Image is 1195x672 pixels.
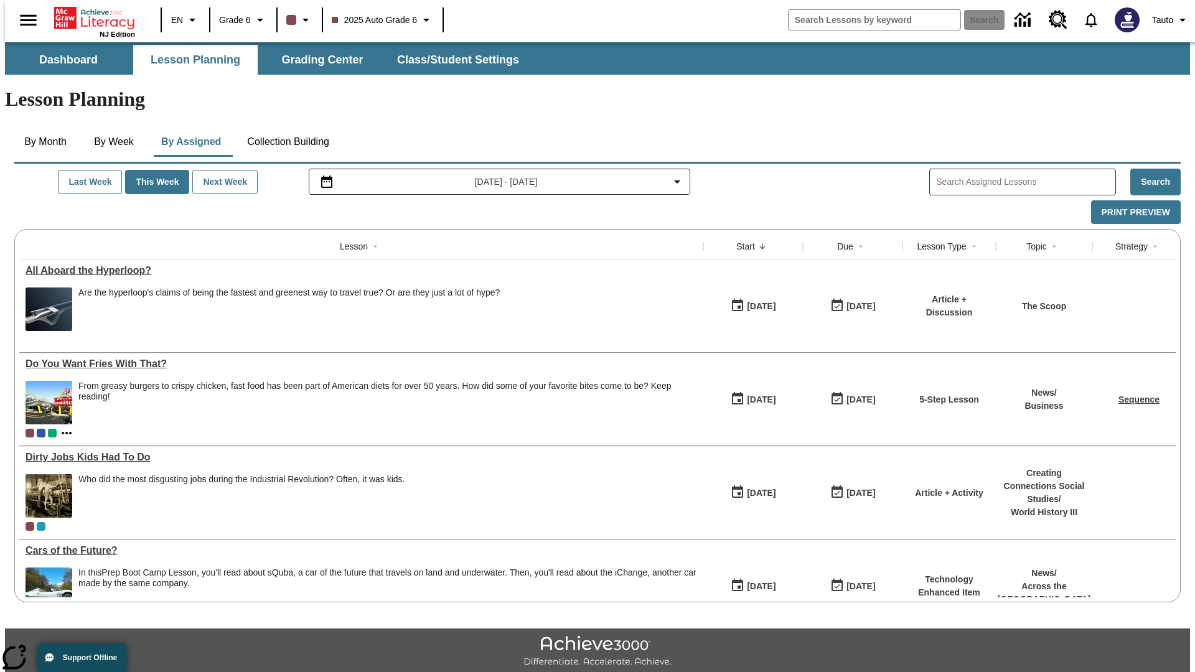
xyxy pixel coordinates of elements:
[826,294,879,318] button: 06/30/26: Last day the lesson can be accessed
[917,240,966,253] div: Lesson Type
[214,9,273,31] button: Grade: Grade 6, Select a grade
[78,474,405,485] div: Who did the most disgusting jobs during the Industrial Revolution? Often, it was kids.
[59,426,74,441] button: Show more classes
[967,239,982,254] button: Sort
[78,567,697,589] div: In this
[475,175,538,189] span: [DATE] - [DATE]
[125,170,189,194] button: This Week
[78,287,500,331] div: Are the hyperloop's claims of being the fastest and greenest way to travel true? Or are they just...
[846,299,875,314] div: [DATE]
[747,392,776,408] div: [DATE]
[26,429,34,437] div: Current Class
[260,45,385,75] button: Grading Center
[1148,239,1163,254] button: Sort
[133,45,258,75] button: Lesson Planning
[846,392,875,408] div: [DATE]
[909,293,990,319] p: Article + Discussion
[837,240,853,253] div: Due
[1130,169,1181,195] button: Search
[1091,200,1181,225] button: Print Preview
[1047,239,1062,254] button: Sort
[37,429,45,437] div: OL 2025 Auto Grade 7
[37,522,45,531] div: 2025 Auto Grade 11
[26,452,697,463] a: Dirty Jobs Kids Had To Do, Lessons
[26,474,72,518] img: Black and white photo of two young boys standing on a piece of heavy machinery
[523,636,672,668] img: Achieve3000 Differentiate Accelerate Achieve
[1024,399,1063,413] p: Business
[5,45,530,75] div: SubNavbar
[327,9,439,31] button: Class: 2025 Auto Grade 6, Select your class
[78,381,697,402] div: From greasy burgers to crispy chicken, fast food has been part of American diets for over 50 year...
[78,381,697,424] div: From greasy burgers to crispy chicken, fast food has been part of American diets for over 50 year...
[26,452,697,463] div: Dirty Jobs Kids Had To Do
[726,574,780,598] button: 07/01/25: First time the lesson was available
[747,579,776,594] div: [DATE]
[747,485,776,501] div: [DATE]
[63,653,117,662] span: Support Offline
[1024,386,1063,399] p: News /
[5,88,1190,111] h1: Lesson Planning
[789,10,960,30] input: search field
[726,388,780,411] button: 07/14/25: First time the lesson was available
[58,170,122,194] button: Last Week
[14,127,77,157] button: By Month
[26,545,697,556] div: Cars of the Future?
[919,393,979,406] p: 5-Step Lesson
[1041,3,1075,37] a: Resource Center, Will open in new tab
[48,429,57,437] div: 2025 Auto Grade 4
[26,381,72,424] img: One of the first McDonald's stores, with the iconic red sign and golden arches.
[936,173,1115,191] input: Search Assigned Lessons
[78,474,405,518] div: Who did the most disgusting jobs during the Industrial Revolution? Often, it was kids.
[1002,467,1086,506] p: Creating Connections Social Studies /
[26,265,697,276] a: All Aboard the Hyperloop?, Lessons
[39,53,98,67] span: Dashboard
[6,45,131,75] button: Dashboard
[37,643,127,672] button: Support Offline
[54,6,135,30] a: Home
[151,127,231,157] button: By Assigned
[726,481,780,505] button: 07/11/25: First time the lesson was available
[915,487,983,500] p: Article + Activity
[78,567,696,588] testabrev: Prep Boot Camp Lesson, you'll read about sQuba, a car of the future that travels on land and unde...
[237,127,339,157] button: Collection Building
[1118,394,1160,404] a: Sequence
[1115,240,1148,253] div: Strategy
[826,481,879,505] button: 11/30/25: Last day the lesson can be accessed
[281,9,318,31] button: Class color is dark brown. Change class color
[26,358,697,370] a: Do You Want Fries With That?, Lessons
[1107,4,1147,36] button: Select a new avatar
[397,53,519,67] span: Class/Student Settings
[826,388,879,411] button: 07/20/26: Last day the lesson can be accessed
[171,14,183,27] span: EN
[5,42,1190,75] div: SubNavbar
[281,53,363,67] span: Grading Center
[670,174,685,189] svg: Collapse Date Range Filter
[83,127,145,157] button: By Week
[726,294,780,318] button: 07/21/25: First time the lesson was available
[151,53,240,67] span: Lesson Planning
[998,580,1091,606] p: Across the [GEOGRAPHIC_DATA]
[1075,4,1107,36] a: Notifications
[78,287,500,298] div: Are the hyperloop's claims of being the fastest and greenest way to travel true? Or are they just...
[26,522,34,531] div: Current Class
[747,299,776,314] div: [DATE]
[368,239,383,254] button: Sort
[1147,9,1195,31] button: Profile/Settings
[1007,3,1041,37] a: Data Center
[387,45,529,75] button: Class/Student Settings
[78,567,697,611] div: In this Prep Boot Camp Lesson, you'll read about sQuba, a car of the future that travels on land ...
[26,567,72,611] img: High-tech automobile treading water.
[54,4,135,38] div: Home
[755,239,770,254] button: Sort
[1115,7,1140,32] img: Avatar
[909,573,990,599] p: Technology Enhanced Item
